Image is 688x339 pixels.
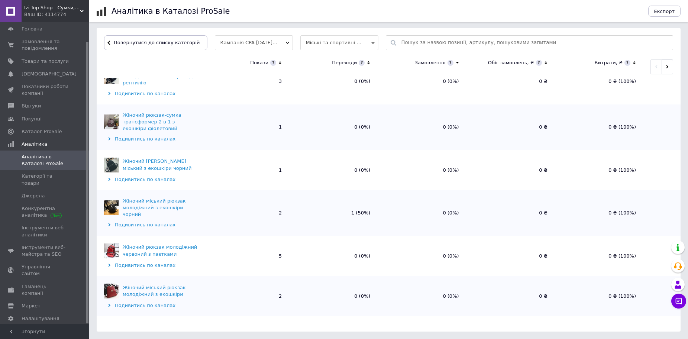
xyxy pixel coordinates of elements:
[378,150,466,190] td: 0 (0%)
[104,114,119,129] img: Жіночий рюкзак-сумка трансформер 2 в 1 з екошкіри фіолетовий
[201,190,289,236] td: 2
[22,244,69,258] span: Інструменти веб-майстра та SEO
[378,104,466,150] td: 0 (0%)
[488,59,534,66] div: Обіг замовлень, ₴
[215,35,293,50] span: Кампанія CPA [DATE] 5 - Жіночі рюкзаки
[648,6,681,17] button: Експорт
[104,222,199,228] div: Подивитись по каналах
[289,104,378,150] td: 0 (0%)
[201,150,289,190] td: 1
[378,276,466,316] td: 0 (0%)
[24,4,80,11] span: Izi-Top Shop - Сумки, рюкзаки, бананки, клатчі, портфелі, слінги, гаманці
[250,59,268,66] div: Покази
[112,40,200,45] span: Повернутися до списку категорій
[24,11,89,18] div: Ваш ID: 4114774
[22,26,42,32] span: Головна
[555,59,643,104] td: 0 ₴ (100%)
[104,35,207,50] button: Повернутися до списку категорій
[289,190,378,236] td: 1 (50%)
[289,150,378,190] td: 0 (0%)
[22,205,69,219] span: Конкурентна аналітика
[22,173,69,186] span: Категорії та товари
[104,136,199,142] div: Подивитись по каналах
[378,59,466,104] td: 0 (0%)
[123,158,199,171] div: Жіночий [PERSON_NAME] міський з екошкіри чорний
[22,103,41,109] span: Відгуки
[201,236,289,276] td: 5
[289,236,378,276] td: 0 (0%)
[22,141,47,148] span: Аналітика
[201,276,289,316] td: 2
[22,264,69,277] span: Управління сайтом
[22,225,69,238] span: Інструменти веб-аналітики
[466,150,555,190] td: 0 ₴
[415,59,446,66] div: Замовлення
[22,38,69,52] span: Замовлення та повідомлення
[466,190,555,236] td: 0 ₴
[555,104,643,150] td: 0 ₴ (100%)
[112,7,230,16] h1: Аналітика в Каталозі ProSale
[123,112,199,132] div: Жіночий рюкзак-сумка трансформер 2 в 1 з екошкіри фіолетовий
[123,244,199,257] div: Жіночий рюкзак молодіжний червоний з паєтками
[22,193,45,199] span: Джерела
[104,158,119,172] img: Жіночий міні-рюкзак міський з екошкіри чорний
[22,116,42,122] span: Покупці
[22,83,69,97] span: Показники роботи компанії
[201,104,289,150] td: 1
[104,243,119,258] img: Жіночий рюкзак молодіжний червоний з паєтками
[671,294,686,309] button: Чат з покупцем
[104,176,199,183] div: Подивитись по каналах
[104,200,119,215] img: Жіночий міський рюкзак молодіжний з екошкіри чорний
[378,190,466,236] td: 0 (0%)
[289,276,378,316] td: 0 (0%)
[466,236,555,276] td: 0 ₴
[22,303,41,309] span: Маркет
[123,198,199,218] div: Жіночий міський рюкзак молодіжний з екошкіри чорний
[201,59,289,104] td: 3
[401,36,669,50] input: Пошук за назвою позиції, артикулу, пошуковими запитами
[22,283,69,297] span: Гаманець компанії
[104,302,199,309] div: Подивитись по каналах
[555,276,643,316] td: 0 ₴ (100%)
[22,315,59,322] span: Налаштування
[104,284,119,298] img: Жіночий міський рюкзак молодіжний з екошкіри
[22,128,62,135] span: Каталог ProSale
[22,154,69,167] span: Аналітика в Каталозі ProSale
[123,284,199,298] div: Жіночий міський рюкзак молодіжний з екошкіри
[555,190,643,236] td: 0 ₴ (100%)
[555,150,643,190] td: 0 ₴ (100%)
[654,9,675,14] span: Експорт
[555,236,643,276] td: 0 ₴ (100%)
[466,59,555,104] td: 0 ₴
[300,35,378,50] span: Міські та спортивні рюкзаки
[104,262,199,269] div: Подивитись по каналах
[22,58,69,65] span: Товари та послуги
[466,276,555,316] td: 0 ₴
[466,104,555,150] td: 0 ₴
[22,71,77,77] span: [DEMOGRAPHIC_DATA]
[289,59,378,104] td: 0 (0%)
[332,59,357,66] div: Переходи
[594,59,623,66] div: Витрати, ₴
[378,236,466,276] td: 0 (0%)
[104,90,199,97] div: Подивитись по каналах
